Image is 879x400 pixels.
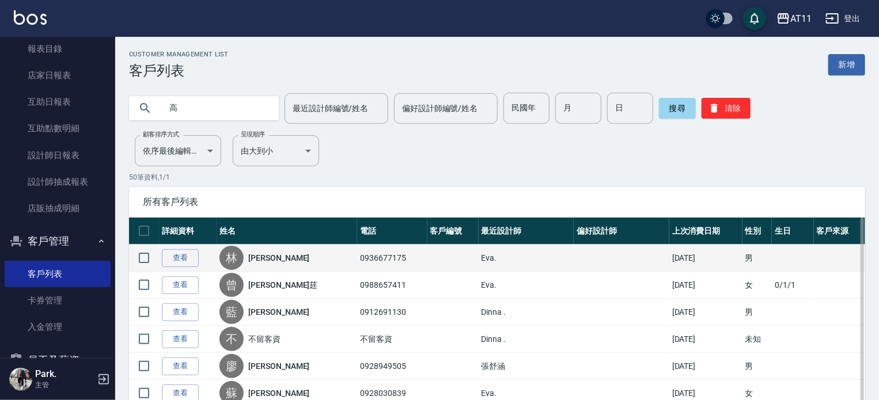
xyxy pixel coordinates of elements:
div: 曾 [219,273,244,297]
td: 不留客資 [357,326,427,353]
a: 查看 [162,249,199,267]
a: [PERSON_NAME] [248,306,309,318]
td: Eva. [479,272,574,299]
button: 客戶管理 [5,226,111,256]
td: [DATE] [669,272,742,299]
td: 男 [742,353,772,380]
div: 林 [219,246,244,270]
button: 登出 [821,8,865,29]
div: 依序最後編輯時間 [135,135,221,166]
label: 顧客排序方式 [143,130,179,139]
td: 0988657411 [357,272,427,299]
a: 入金管理 [5,314,111,340]
td: Dinna . [479,326,574,353]
a: 查看 [162,303,199,321]
img: Logo [14,10,47,25]
td: 女 [742,272,772,299]
th: 詳細資料 [159,218,217,245]
a: [PERSON_NAME] [248,387,309,399]
img: Person [9,368,32,391]
td: [DATE] [669,299,742,326]
a: 互助日報表 [5,89,111,115]
h5: Park. [35,368,94,380]
a: 查看 [162,276,199,294]
th: 姓名 [217,218,357,245]
input: 搜尋關鍵字 [161,93,270,124]
a: [PERSON_NAME] [248,252,309,264]
a: 店販抽成明細 [5,195,111,222]
button: save [743,7,766,30]
div: AT11 [790,12,812,26]
th: 最近設計師 [479,218,574,245]
p: 主管 [35,380,94,390]
a: 店家日報表 [5,62,111,89]
a: 卡券管理 [5,287,111,314]
a: 查看 [162,357,199,375]
td: 0/1/1 [772,272,814,299]
div: 廖 [219,354,244,378]
a: 不留客資 [248,333,281,345]
h3: 客戶列表 [129,63,229,79]
td: 男 [742,299,772,326]
a: 設計師日報表 [5,142,111,169]
a: [PERSON_NAME]莛 [248,279,317,291]
td: [DATE] [669,353,742,380]
a: 報表目錄 [5,36,111,62]
label: 呈現順序 [241,130,265,139]
h2: Customer Management List [129,51,229,58]
td: 男 [742,245,772,272]
th: 客戶編號 [427,218,479,245]
a: 查看 [162,330,199,348]
td: [DATE] [669,245,742,272]
td: Eva. [479,245,574,272]
div: 不 [219,327,244,351]
button: 搜尋 [659,98,696,119]
a: [PERSON_NAME] [248,360,309,372]
a: 設計師抽成報表 [5,169,111,195]
th: 性別 [742,218,772,245]
a: 客戶列表 [5,261,111,287]
td: 0912691130 [357,299,427,326]
th: 偏好設計師 [574,218,669,245]
p: 50 筆資料, 1 / 1 [129,172,865,182]
a: 新增 [828,54,865,75]
td: [DATE] [669,326,742,353]
td: 張舒涵 [479,353,574,380]
td: Dinna . [479,299,574,326]
th: 客戶來源 [814,218,865,245]
th: 電話 [357,218,427,245]
div: 由大到小 [233,135,319,166]
td: 0936677175 [357,245,427,272]
button: 員工及薪資 [5,345,111,375]
th: 上次消費日期 [669,218,742,245]
span: 所有客戶列表 [143,196,851,208]
th: 生日 [772,218,814,245]
button: 清除 [702,98,751,119]
td: 0928949505 [357,353,427,380]
td: 未知 [742,326,772,353]
button: AT11 [772,7,816,31]
a: 互助點數明細 [5,115,111,142]
div: 藍 [219,300,244,324]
